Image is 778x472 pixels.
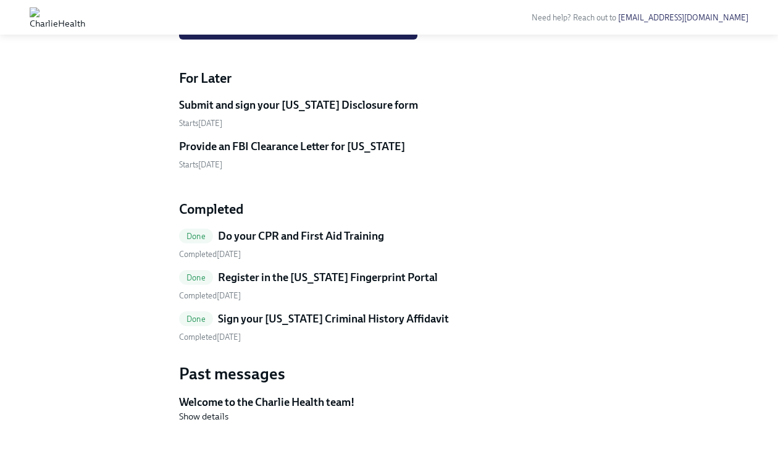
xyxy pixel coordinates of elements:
[179,200,599,219] h4: Completed
[218,229,384,243] h5: Do your CPR and First Aid Training
[179,139,405,154] h5: Provide an FBI Clearance Letter for [US_STATE]
[179,363,599,385] h3: Past messages
[179,139,599,171] a: Provide an FBI Clearance Letter for [US_STATE]Starts[DATE]
[179,332,241,342] span: Tuesday, August 12th 2025, 1:52 pm
[179,119,222,128] span: Wednesday, August 13th 2025, 10:00 am
[30,7,85,27] img: CharlieHealth
[179,98,418,112] h5: Submit and sign your [US_STATE] Disclosure form
[179,270,599,301] a: DoneRegister in the [US_STATE] Fingerprint Portal Completed[DATE]
[179,160,222,169] span: Monday, August 25th 2025, 10:00 am
[179,311,599,343] a: DoneSign your [US_STATE] Criminal History Affidavit Completed[DATE]
[218,270,438,285] h5: Register in the [US_STATE] Fingerprint Portal
[179,98,599,129] a: Submit and sign your [US_STATE] Disclosure formStarts[DATE]
[179,314,213,324] span: Done
[179,410,228,423] button: Show details
[618,13,748,22] a: [EMAIL_ADDRESS][DOMAIN_NAME]
[179,69,599,88] h4: For Later
[179,273,213,282] span: Done
[179,229,599,260] a: DoneDo your CPR and First Aid Training Completed[DATE]
[179,232,213,241] span: Done
[532,13,748,22] span: Need help? Reach out to
[179,250,241,259] span: Monday, August 11th 2025, 8:08 pm
[179,291,241,300] span: Tuesday, August 12th 2025, 1:39 pm
[218,311,449,326] h5: Sign your [US_STATE] Criminal History Affidavit
[179,395,599,410] h5: Welcome to the Charlie Health team!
